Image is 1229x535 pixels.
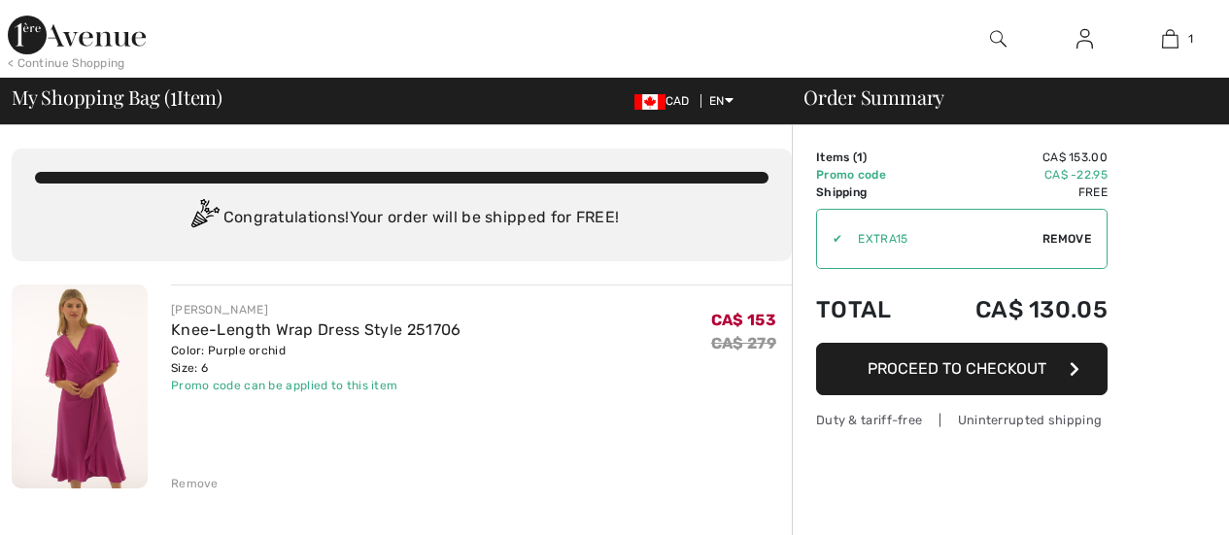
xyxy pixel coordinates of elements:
[922,166,1108,184] td: CA$ -22.95
[8,54,125,72] div: < Continue Shopping
[170,83,177,108] span: 1
[842,210,1042,268] input: Promo code
[816,184,922,201] td: Shipping
[8,16,146,54] img: 1ère Avenue
[816,343,1108,395] button: Proceed to Checkout
[816,149,922,166] td: Items ( )
[35,199,768,238] div: Congratulations! Your order will be shipped for FREE!
[817,230,842,248] div: ✔
[990,27,1007,50] img: search the website
[709,94,734,108] span: EN
[171,301,461,318] div: [PERSON_NAME]
[711,334,776,352] s: CA$ 279
[1128,27,1212,50] a: 1
[857,150,863,164] span: 1
[634,94,698,108] span: CAD
[1061,27,1109,51] a: Sign In
[634,94,666,110] img: Canadian Dollar
[171,320,461,339] a: Knee-Length Wrap Dress Style 251706
[185,199,223,238] img: Congratulation2.svg
[868,359,1046,378] span: Proceed to Checkout
[1076,27,1093,50] img: My Info
[816,411,1108,429] div: Duty & tariff-free | Uninterrupted shipping
[12,87,222,107] span: My Shopping Bag ( Item)
[816,166,922,184] td: Promo code
[711,311,776,329] span: CA$ 153
[922,184,1108,201] td: Free
[171,377,461,394] div: Promo code can be applied to this item
[780,87,1217,107] div: Order Summary
[1042,230,1091,248] span: Remove
[816,277,922,343] td: Total
[1162,27,1178,50] img: My Bag
[922,149,1108,166] td: CA$ 153.00
[922,277,1108,343] td: CA$ 130.05
[171,475,219,492] div: Remove
[1188,30,1193,48] span: 1
[171,342,461,377] div: Color: Purple orchid Size: 6
[12,284,148,488] img: Knee-Length Wrap Dress Style 251706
